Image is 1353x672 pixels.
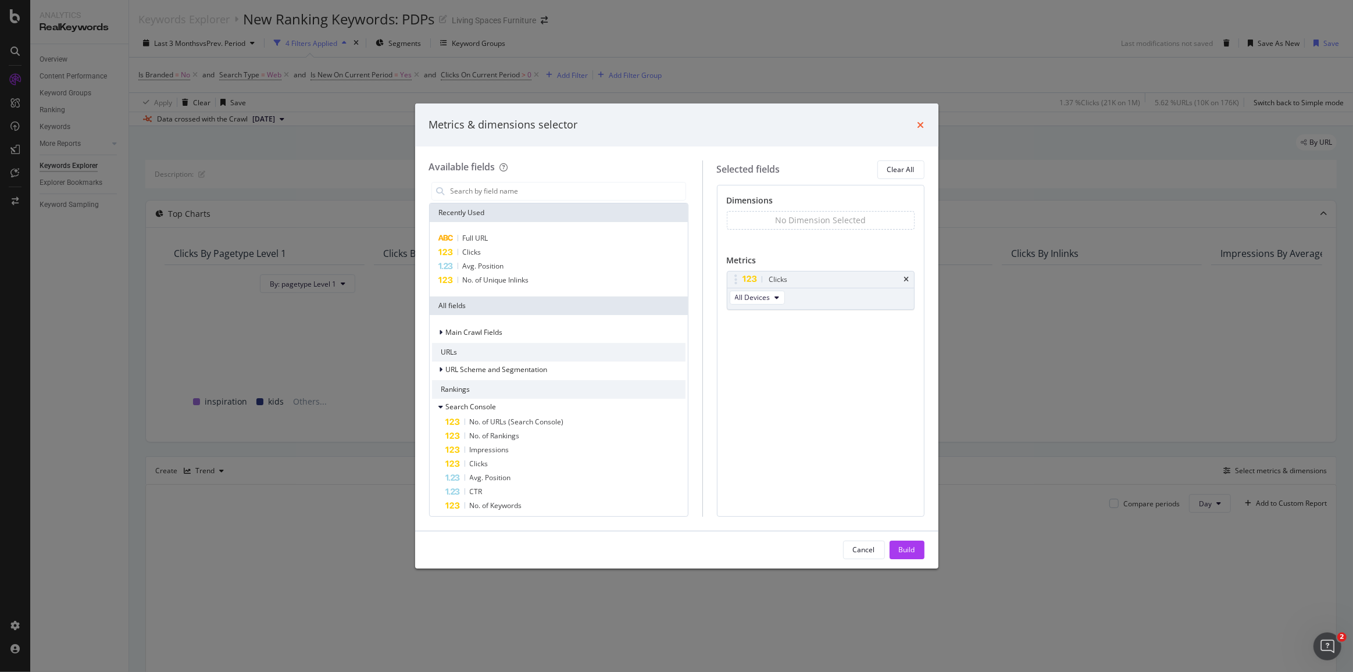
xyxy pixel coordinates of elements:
button: Cancel [843,541,885,559]
span: Impressions [470,445,509,455]
span: Main Crawl Fields [446,327,503,337]
button: Clear All [877,160,924,179]
span: URL Scheme and Segmentation [446,364,548,374]
span: 2 [1337,632,1347,642]
div: Selected fields [717,163,780,176]
div: Clear All [887,165,915,174]
div: Clicks [769,274,788,285]
span: All Devices [735,292,770,302]
div: times [904,276,909,283]
div: URLs [432,343,686,362]
span: No. of Keywords [470,501,522,510]
div: modal [415,103,938,569]
span: Clicks [463,247,481,257]
div: Recently Used [430,203,688,222]
span: No. of Unique Inlinks [463,275,529,285]
div: Cancel [853,545,875,555]
div: No Dimension Selected [775,215,866,226]
input: Search by field name [449,183,686,200]
span: Clicks [470,459,488,469]
div: Build [899,545,915,555]
iframe: Intercom live chat [1313,632,1341,660]
button: Build [890,541,924,559]
div: times [918,117,924,133]
div: Metrics & dimensions selector [429,117,578,133]
span: Full URL [463,233,488,243]
div: All fields [430,296,688,315]
button: All Devices [730,291,785,305]
span: No. of URLs (Search Console) [470,417,564,427]
span: CTR [470,487,483,496]
span: Avg. Position [463,261,504,271]
div: Metrics [727,255,915,271]
div: Dimensions [727,195,915,211]
div: Rankings [432,380,686,399]
div: ClickstimesAll Devices [727,271,915,310]
span: Search Console [446,402,497,412]
span: No. of Rankings [470,431,520,441]
div: Available fields [429,160,495,173]
span: Avg. Position [470,473,511,482]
